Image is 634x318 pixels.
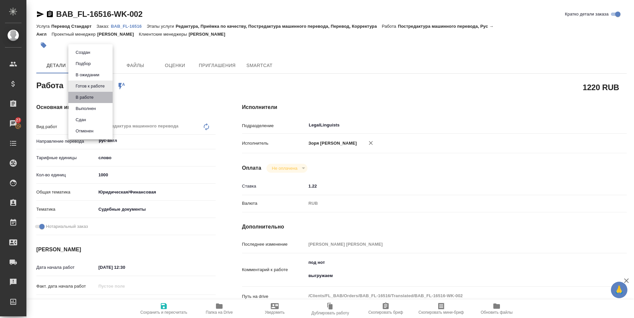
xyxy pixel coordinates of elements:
button: Создан [74,49,92,56]
button: Выполнен [74,105,98,112]
button: Сдан [74,116,88,124]
button: Отменен [74,127,95,135]
button: Подбор [74,60,93,67]
button: В работе [74,94,95,101]
button: Готов к работе [74,83,107,90]
button: В ожидании [74,71,101,79]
